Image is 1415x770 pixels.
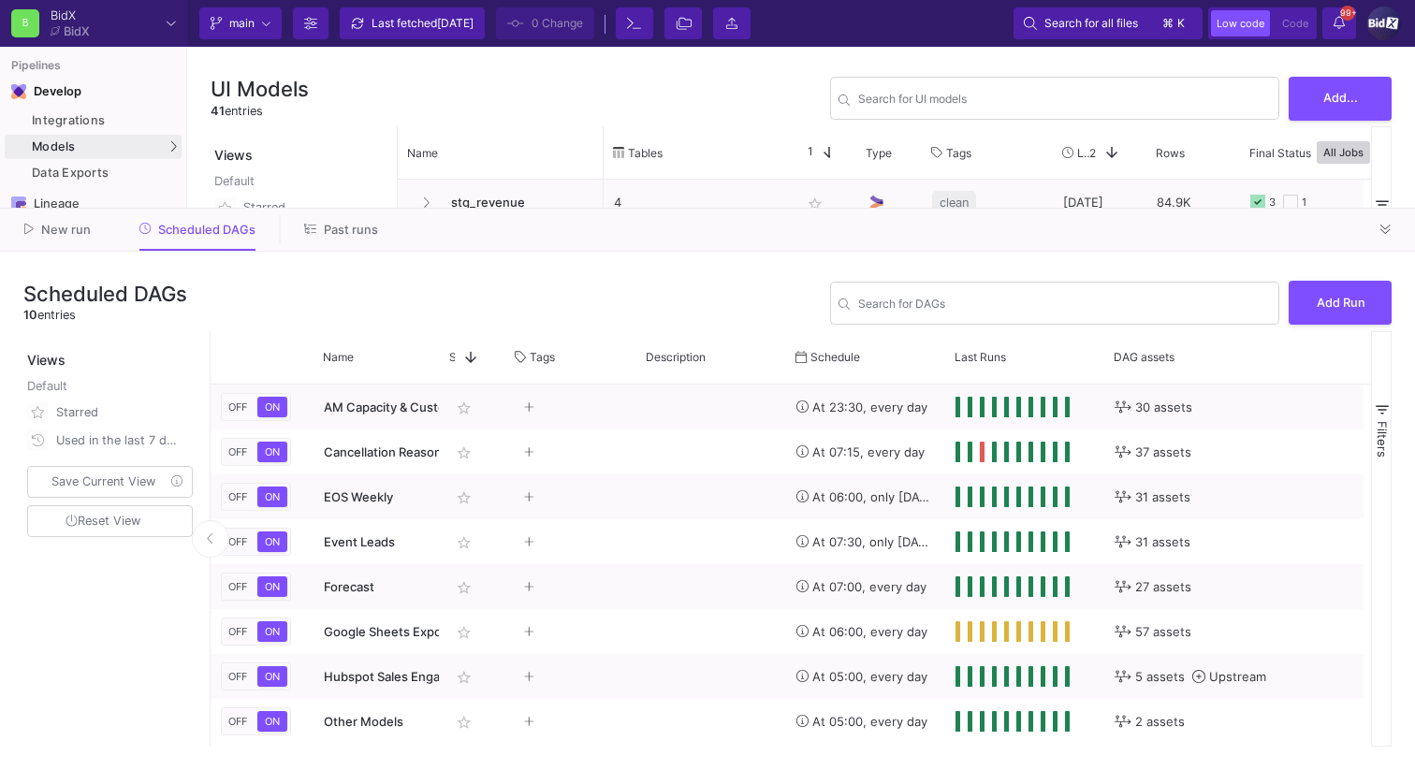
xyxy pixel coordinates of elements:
[1317,296,1365,310] span: Add Run
[257,666,287,687] button: ON
[5,109,182,133] a: Integrations
[324,534,395,549] span: Event Leads
[225,666,251,687] button: OFF
[225,715,251,728] span: OFF
[796,520,935,564] div: At 07:30, only [DATE]
[261,625,284,638] span: ON
[1317,141,1370,164] button: All Jobs
[5,77,182,107] mat-expansion-panel-header: Navigation iconDevelop
[453,531,475,554] mat-icon: star_border
[117,215,279,244] button: Scheduled DAGs
[796,475,935,519] div: At 06:00, only [DATE]
[261,400,284,414] span: ON
[211,102,309,120] div: entries
[1089,146,1096,160] span: 2
[1135,565,1191,609] span: 27 assets
[261,445,284,458] span: ON
[51,474,155,488] span: Save Current View
[530,350,555,364] span: Tags
[340,7,485,39] button: Last fetched[DATE]
[453,576,475,599] mat-icon: star_border
[453,711,475,734] mat-icon: star_border
[257,576,287,597] button: ON
[1323,91,1358,105] span: Add...
[225,397,251,417] button: OFF
[5,189,182,219] a: Navigation iconLineage
[243,194,369,222] div: Starred
[866,146,892,160] span: Type
[1135,610,1191,654] span: 57 assets
[1014,7,1203,39] button: Search for all files⌘k
[796,610,935,654] div: At 06:00, every day
[27,505,193,538] button: Reset View
[34,196,155,211] div: Lineage
[1269,181,1276,225] div: 3
[27,377,197,399] div: Default
[407,146,438,160] span: Name
[940,181,969,225] span: clean
[211,104,225,118] span: 41
[1282,17,1308,30] span: Code
[23,427,197,455] button: Used in the last 7 days
[225,445,251,458] span: OFF
[1375,421,1390,458] span: Filters
[158,223,255,237] span: Scheduled DAGs
[32,139,76,154] span: Models
[372,9,474,37] div: Last fetched
[32,113,177,128] div: Integrations
[1135,520,1190,564] span: 31 assets
[225,535,251,548] span: OFF
[225,621,251,642] button: OFF
[56,399,182,427] div: Starred
[1157,12,1192,35] button: ⌘k
[1114,350,1174,364] span: DAG assets
[257,621,287,642] button: ON
[1053,180,1146,225] div: [DATE]
[34,84,62,99] div: Develop
[1289,281,1392,325] button: Add Run
[41,223,91,237] span: New run
[800,144,813,161] span: 1
[23,331,200,370] div: Views
[261,670,284,683] span: ON
[1276,10,1314,36] button: Code
[27,466,193,498] button: Save Current View
[225,670,251,683] span: OFF
[23,399,197,427] button: Starred
[32,166,177,181] div: Data Exports
[211,194,384,222] button: Starred
[324,444,675,459] span: Cancellation Reasons & [PERSON_NAME] & [PERSON_NAME]
[211,77,309,101] h3: UI Models
[1135,475,1190,519] span: 31 assets
[1249,131,1401,174] div: Final Status
[796,385,935,429] div: At 23:30, every day
[257,711,287,732] button: ON
[453,621,475,644] mat-icon: star_border
[324,669,491,684] span: Hubspot Sales Engagements
[225,442,251,462] button: OFF
[323,350,354,364] span: Name
[214,172,384,194] div: Default
[225,580,251,593] span: OFF
[199,7,282,39] button: main
[257,531,287,552] button: ON
[858,94,1271,109] input: Search for name, tables, ...
[437,16,474,30] span: [DATE]
[646,350,706,364] span: Description
[804,193,826,215] mat-icon: star_border
[440,181,593,225] span: stg_revenue
[796,655,935,699] div: At 05:00, every day
[1217,17,1264,30] span: Low code
[324,714,403,729] span: Other Models
[1044,9,1138,37] span: Search for all files
[51,9,90,22] div: BidX
[225,487,251,507] button: OFF
[64,25,90,37] div: BidX
[11,196,26,211] img: Navigation icon
[453,442,475,464] mat-icon: star_border
[324,489,393,504] span: EOS Weekly
[1162,12,1174,35] span: ⌘
[23,308,37,322] span: 10
[257,442,287,462] button: ON
[261,535,284,548] span: ON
